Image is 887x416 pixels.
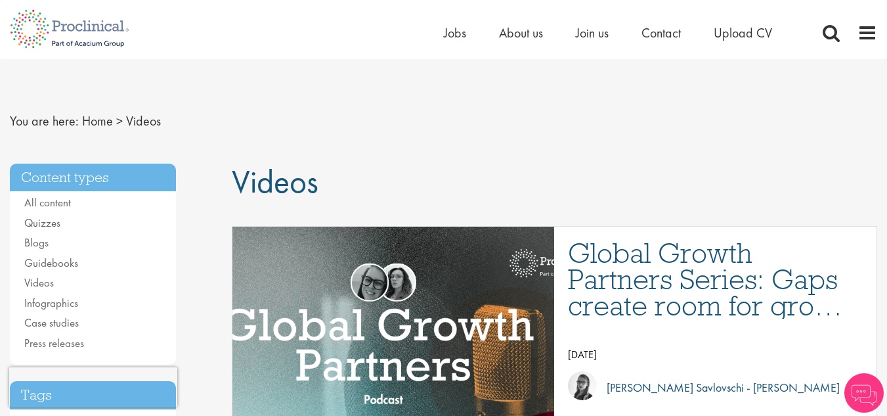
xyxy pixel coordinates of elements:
a: breadcrumb link [82,112,113,129]
a: Videos [24,275,54,290]
iframe: reCAPTCHA [9,367,177,407]
a: All content [24,195,71,210]
a: About us [499,24,543,41]
p: [PERSON_NAME] Savlovschi - [PERSON_NAME] [597,378,840,398]
img: Chatbot [844,373,884,413]
span: > [116,112,123,129]
a: Quizzes [24,216,60,230]
p: [DATE] [568,345,863,365]
a: Jobs [444,24,466,41]
a: Case studies [24,315,79,330]
a: Blogs [24,235,49,250]
img: Theodora Savlovschi - Wicks [568,371,597,400]
h3: Global Growth Partners Series: Gaps create room for growth with Amanda Langel [568,240,863,319]
a: Infographics [24,296,78,310]
h3: Content types [10,164,176,192]
a: Contact [641,24,681,41]
span: Videos [126,112,161,129]
a: Join us [576,24,609,41]
a: Global Growth Partners Series: Gaps create room for growth with [PERSON_NAME] [568,240,863,319]
a: Theodora Savlovschi - Wicks [PERSON_NAME] Savlovschi - [PERSON_NAME] [568,371,863,404]
a: Upload CV [714,24,772,41]
a: Press releases [24,336,84,350]
span: You are here: [10,112,79,129]
span: Videos [232,160,318,202]
a: Guidebooks [24,256,78,270]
